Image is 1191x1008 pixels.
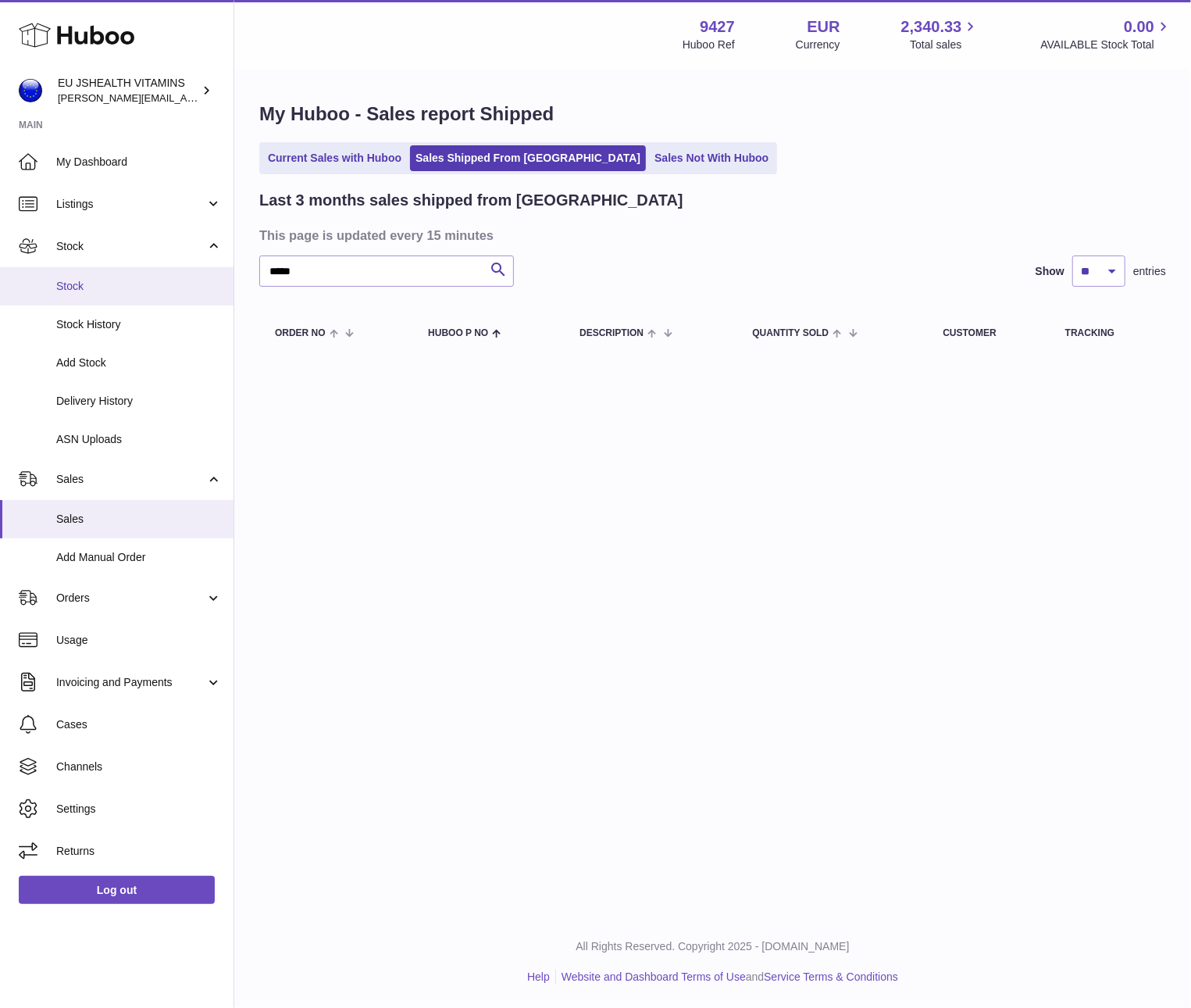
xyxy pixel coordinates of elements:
[56,239,205,254] span: Stock
[56,279,222,294] span: Stock
[275,328,326,338] span: Order No
[910,38,979,52] span: Total sales
[56,675,205,690] span: Invoicing and Payments
[56,197,205,212] span: Listings
[259,102,1166,127] h1: My Huboo - Sales report Shipped
[649,145,774,171] a: Sales Not With Huboo
[259,190,683,211] h2: Last 3 months sales shipped from [GEOGRAPHIC_DATA]
[796,38,840,52] div: Currency
[56,633,222,648] span: Usage
[901,16,980,52] a: 2,340.33 Total sales
[764,970,898,983] a: Service Terms & Conditions
[247,939,1179,954] p: All Rights Reserved. Copyright 2025 - [DOMAIN_NAME]
[56,512,222,527] span: Sales
[56,432,222,447] span: ASN Uploads
[259,227,1162,244] h3: This page is updated every 15 minutes
[579,328,644,338] span: Description
[1133,264,1166,279] span: entries
[752,328,829,338] span: Quantity Sold
[19,79,42,102] img: laura@jessicasepel.com
[56,472,205,487] span: Sales
[1040,16,1172,52] a: 0.00 AVAILABLE Stock Total
[56,155,222,170] span: My Dashboard
[700,16,735,38] strong: 9427
[556,970,898,985] li: and
[683,38,735,52] div: Huboo Ref
[56,394,222,409] span: Delivery History
[527,970,550,983] a: Help
[807,16,840,38] strong: EUR
[1124,16,1154,38] span: 0.00
[943,328,1033,338] div: Customer
[56,356,222,370] span: Add Stock
[262,145,407,171] a: Current Sales with Huboo
[56,550,222,565] span: Add Manual Order
[410,145,646,171] a: Sales Shipped From [GEOGRAPHIC_DATA]
[58,91,313,104] span: [PERSON_NAME][EMAIL_ADDRESS][DOMAIN_NAME]
[58,76,198,105] div: EU JSHEALTH VITAMINS
[56,802,222,817] span: Settings
[1065,328,1150,338] div: Tracking
[428,328,488,338] span: Huboo P no
[19,876,215,904] a: Log out
[1040,38,1172,52] span: AVAILABLE Stock Total
[562,970,746,983] a: Website and Dashboard Terms of Use
[56,591,205,606] span: Orders
[56,317,222,332] span: Stock History
[1036,264,1064,279] label: Show
[56,844,222,859] span: Returns
[56,760,222,774] span: Channels
[901,16,962,38] span: 2,340.33
[56,717,222,732] span: Cases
